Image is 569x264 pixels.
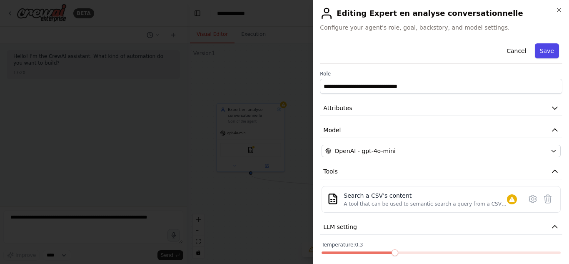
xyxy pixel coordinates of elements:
span: LLM setting [323,223,357,231]
button: LLM setting [320,219,562,235]
button: Cancel [502,43,531,58]
label: Role [320,70,562,77]
h2: Editing Expert en analyse conversationnelle [320,7,562,20]
div: A tool that can be used to semantic search a query from a CSV's content. [344,201,507,207]
button: Save [535,43,559,58]
span: Attributes [323,104,352,112]
img: CSVSearchTool [327,193,339,205]
div: Search a CSV's content [344,191,507,200]
button: Tools [320,164,562,179]
button: Delete tool [540,191,555,206]
button: OpenAI - gpt-4o-mini [322,145,561,157]
span: OpenAI - gpt-4o-mini [334,147,395,155]
span: Configure your agent's role, goal, backstory, and model settings. [320,23,562,32]
span: Model [323,126,341,134]
button: Configure tool [525,191,540,206]
span: Temperature: 0.3 [322,241,363,248]
span: Tools [323,167,338,176]
button: Model [320,123,562,138]
button: Attributes [320,101,562,116]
